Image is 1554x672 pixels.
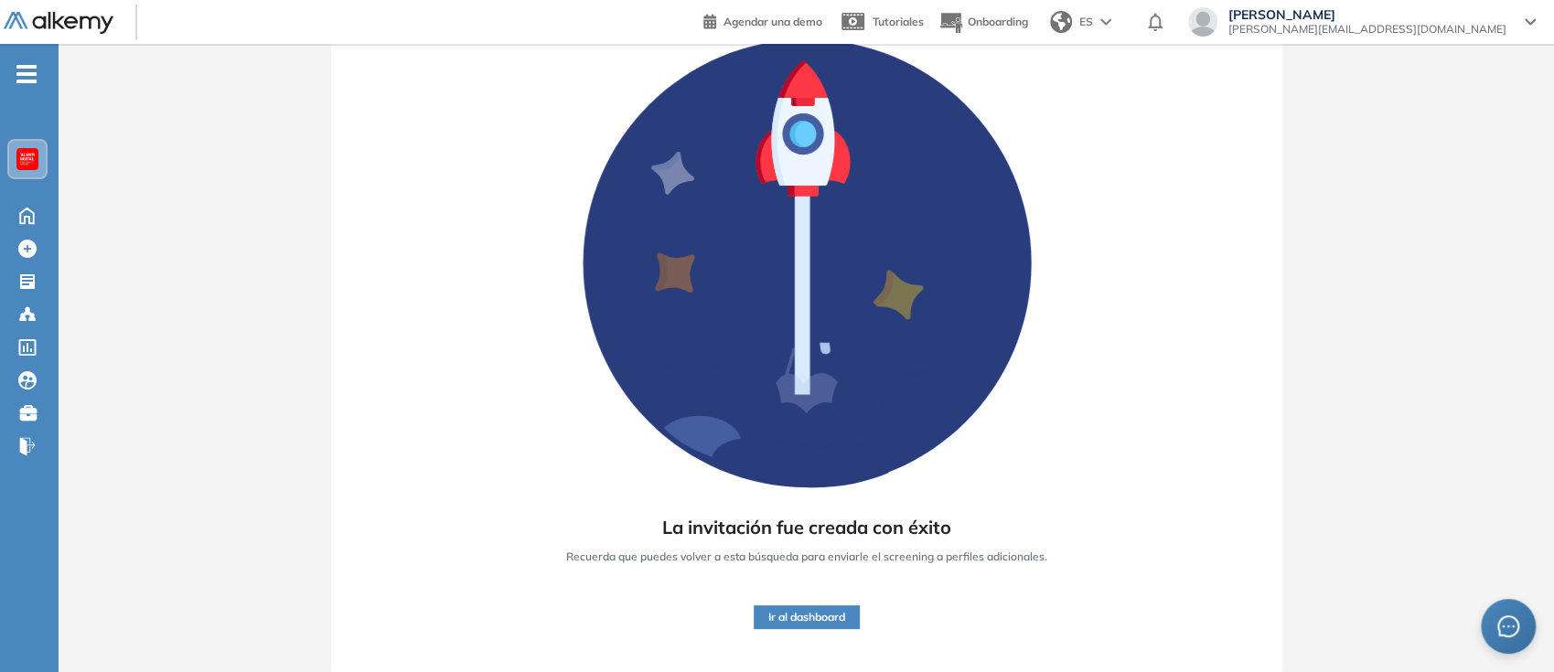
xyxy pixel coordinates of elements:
[1497,615,1519,637] span: message
[1050,11,1072,33] img: world
[1228,7,1506,22] span: [PERSON_NAME]
[703,9,822,31] a: Agendar una demo
[754,605,860,629] button: Ir al dashboard
[4,12,113,35] img: Logo
[1079,14,1093,30] span: ES
[938,3,1028,42] button: Onboarding
[662,514,951,541] span: La invitación fue creada con éxito
[566,549,1047,565] span: Recuerda que puedes volver a esta búsqueda para enviarle el screening a perfiles adicionales.
[723,15,822,28] span: Agendar una demo
[873,15,924,28] span: Tutoriales
[16,72,37,76] i: -
[20,152,35,166] img: https://assets.alkemy.org/workspaces/620/d203e0be-08f6-444b-9eae-a92d815a506f.png
[968,15,1028,28] span: Onboarding
[1100,18,1111,26] img: arrow
[1228,22,1506,37] span: [PERSON_NAME][EMAIL_ADDRESS][DOMAIN_NAME]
